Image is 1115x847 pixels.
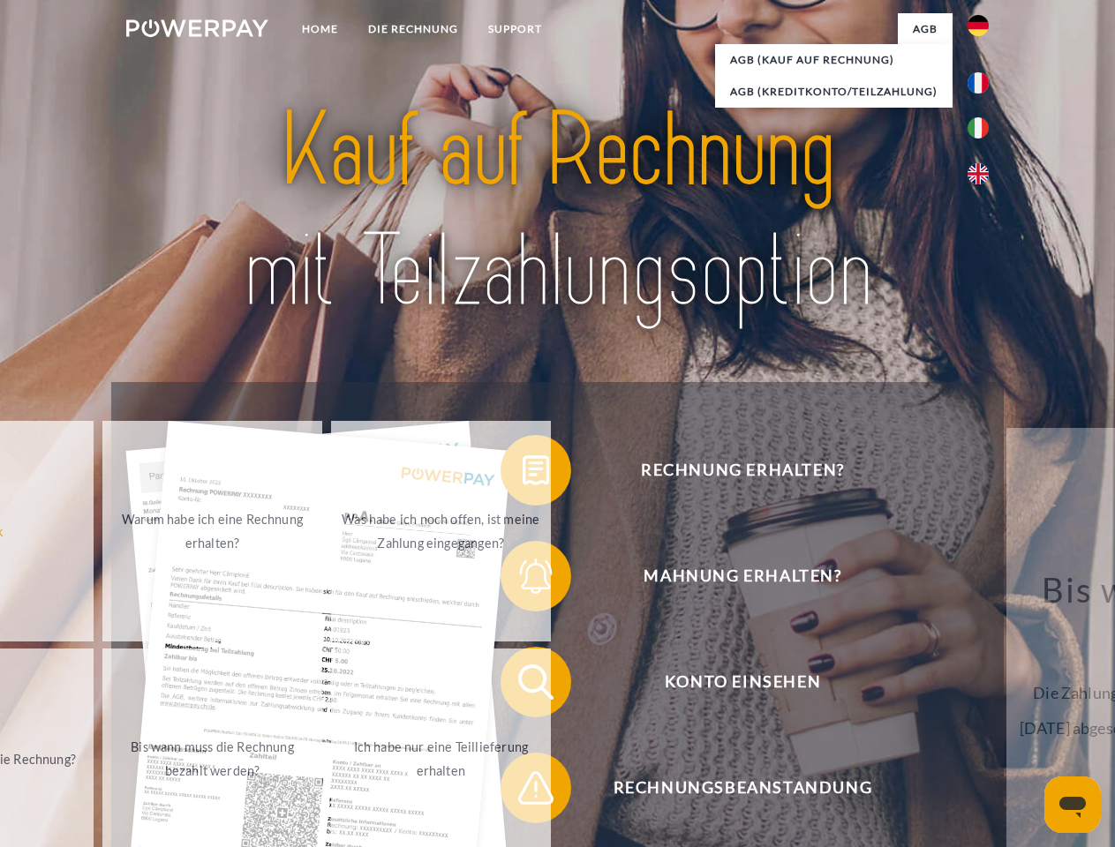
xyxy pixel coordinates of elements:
img: fr [968,72,989,94]
div: Was habe ich noch offen, ist meine Zahlung eingegangen? [342,507,540,555]
a: agb [898,13,953,45]
a: DIE RECHNUNG [353,13,473,45]
span: Rechnungsbeanstandung [526,753,959,823]
button: Konto einsehen [501,647,960,717]
span: Konto einsehen [526,647,959,717]
a: Was habe ich noch offen, ist meine Zahlung eingegangen? [331,421,551,641]
div: Bis wann muss die Rechnung bezahlt werden? [113,735,312,783]
a: SUPPORT [473,13,557,45]
button: Rechnungsbeanstandung [501,753,960,823]
iframe: Schaltfläche zum Öffnen des Messaging-Fensters [1044,776,1101,833]
img: logo-powerpay-white.svg [126,19,268,37]
a: Home [287,13,353,45]
a: AGB (Kreditkonto/Teilzahlung) [715,76,953,108]
img: de [968,15,989,36]
div: Ich habe nur eine Teillieferung erhalten [342,735,540,783]
a: AGB (Kauf auf Rechnung) [715,44,953,76]
img: it [968,117,989,139]
div: Warum habe ich eine Rechnung erhalten? [113,507,312,555]
img: title-powerpay_de.svg [169,85,946,338]
img: en [968,163,989,184]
